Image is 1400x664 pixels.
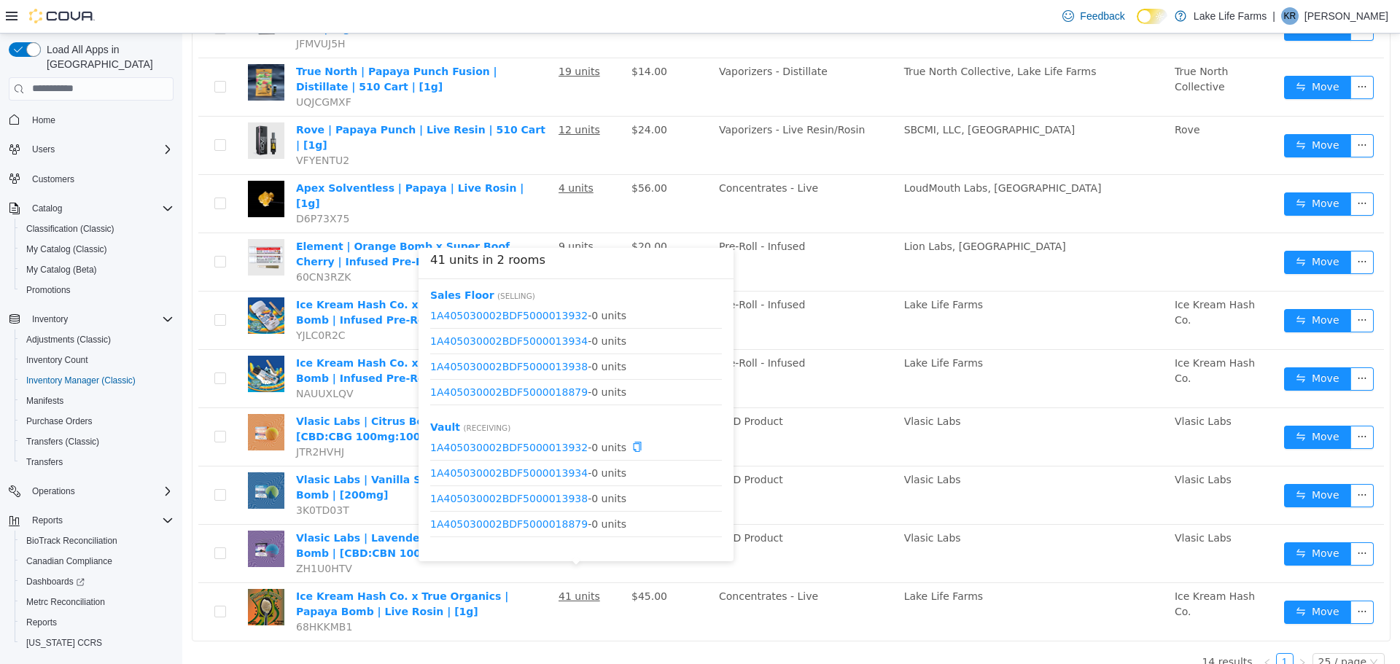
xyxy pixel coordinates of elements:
[26,456,63,468] span: Transfers
[722,382,779,394] span: Vlasic Labs
[248,485,405,496] a: 1A405030002BDF5000018879
[20,413,98,430] a: Purchase Orders
[32,114,55,126] span: Home
[1094,620,1111,637] li: 1
[26,576,85,587] span: Dashboards
[32,203,62,214] span: Catalog
[248,274,540,289] span: - 0 units
[376,90,418,102] u: 12 units
[26,310,74,328] button: Inventory
[3,510,179,531] button: Reports
[20,433,105,450] a: Transfers (Classic)
[26,637,102,649] span: [US_STATE] CCRS
[15,391,179,411] button: Manifests
[66,206,102,242] img: Element | Orange Bomb x Super Boof Cherry | Infused Pre-Roll | [1g] hero shot
[376,207,411,219] u: 9 units
[1168,217,1191,241] button: icon: ellipsis
[1057,1,1130,31] a: Feedback
[20,573,90,590] a: Dashboards
[1168,42,1191,66] button: icon: ellipsis
[20,261,103,278] a: My Catalog (Beta)
[114,296,163,308] span: YJLC0R2C
[1168,392,1191,415] button: icon: ellipsis
[248,352,405,364] a: 1A405030002BDF5000018879
[3,198,179,219] button: Catalog
[248,509,540,524] span: - 0 units
[66,31,102,67] img: True North | Papaya Punch Fusion | Distillate | 510 Cart | [1g] hero shot
[248,407,540,422] span: - 0 units
[26,284,71,296] span: Promotions
[15,259,179,280] button: My Catalog (Beta)
[248,459,405,471] a: 1A405030002BDF5000013938
[66,147,102,184] img: Apex Solventless | Papaya | Live Rosin | [1g] hero shot
[1102,276,1169,299] button: icon: swapMove
[15,551,179,571] button: Canadian Compliance
[26,243,107,255] span: My Catalog (Classic)
[114,149,341,176] a: Apex Solventless | Papaya | Live Rosin | [1g]
[66,497,102,534] img: Vlasic Labs | Lavender Chamomile | Bath Bomb | [CBD:CBN 100mg:100mg] hero shot
[20,433,174,450] span: Transfers (Classic)
[20,614,63,631] a: Reports
[1168,509,1191,532] button: icon: ellipsis
[722,149,919,160] span: LoudMouth Labs, [GEOGRAPHIC_DATA]
[114,121,167,133] span: VFYENTU2
[15,350,179,370] button: Inventory Count
[3,168,179,190] button: Customers
[315,258,353,267] span: ( Selling )
[449,149,485,160] span: $56.00
[1137,24,1137,25] span: Dark Mode
[26,555,112,567] span: Canadian Compliance
[15,370,179,391] button: Inventory Manager (Classic)
[248,434,405,445] a: 1A405030002BDF5000013934
[248,256,312,267] a: Sales Floor
[26,112,61,129] a: Home
[26,512,174,529] span: Reports
[26,170,174,188] span: Customers
[20,453,174,471] span: Transfers
[248,458,540,473] span: - 0 units
[114,324,338,351] a: Ice Kream Hash Co. x Plant Nerd | Bath Bomb | Infused Pre-Roll | [.5g]
[20,220,120,238] a: Classification (Classic)
[531,491,716,550] td: CBD Product
[41,42,174,71] span: Load All Apps in [GEOGRAPHIC_DATA]
[15,633,179,653] button: [US_STATE] CCRS
[26,483,81,500] button: Operations
[1137,9,1167,24] input: Dark Mode
[15,329,179,350] button: Adjustments (Classic)
[26,141,61,158] button: Users
[114,440,339,467] a: Vlasic Labs | Vanilla Sandalwood | Bath Bomb | [200mg]
[1102,392,1169,415] button: icon: swapMove
[15,531,179,551] button: BioTrack Reconciliation
[1102,509,1169,532] button: icon: swapMove
[114,90,363,117] a: Rove | Papaya Punch | Live Resin | 510 Cart | [1g]
[15,219,179,239] button: Classification (Classic)
[531,83,716,141] td: Vaporizers - Live Resin/Rosin
[26,223,114,235] span: Classification (Classic)
[66,380,102,417] img: Vlasic Labs | Citrus Bergamot | Bath Bomb | [CBD:CBG 100mg:100mg] hero shot
[15,411,179,431] button: Purchase Orders
[248,432,540,448] span: - 0 units
[992,557,1073,584] span: Ice Kream Hash Co.
[992,265,1073,292] span: Ice Kream Hash Co.
[15,280,179,300] button: Promotions
[1094,620,1111,636] a: 1
[114,413,162,424] span: JTR2HVHJ
[248,408,405,420] a: 1A405030002BDF5000013932
[26,111,174,129] span: Home
[1102,42,1169,66] button: icon: swapMove
[20,241,113,258] a: My Catalog (Classic)
[26,617,57,628] span: Reports
[32,485,75,497] span: Operations
[20,593,111,611] a: Metrc Reconciliation
[26,436,99,448] span: Transfers (Classic)
[114,499,347,526] a: Vlasic Labs | Lavender Chamomile | Bath Bomb | [CBD:CBN 100mg:100mg]
[1116,625,1124,633] i: icon: right
[248,378,405,389] a: 1A405030002BDF5000018883
[248,276,405,287] a: 1A405030002BDF5000013932
[450,407,460,422] div: Copy
[1168,450,1191,474] button: icon: ellipsis
[114,587,170,599] span: 68HKKMB1
[992,324,1073,351] span: Ice Kream Hash Co.
[114,382,365,409] a: Vlasic Labs | Citrus Bergamot | Bath Bomb | [CBD:CBG 100mg:100mg]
